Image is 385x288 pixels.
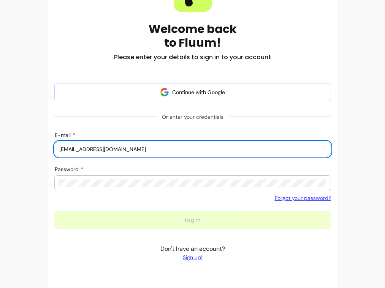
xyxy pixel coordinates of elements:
input: E-mail [59,145,326,153]
button: Continue with Google [54,83,331,101]
h2: Please enter your details to sign in to your account [114,53,271,62]
span: Password [55,166,80,173]
img: avatar [160,88,169,97]
span: E-mail [55,132,72,138]
input: Password [59,179,326,187]
p: Don't have an account? [160,244,225,261]
a: Sign up! [160,253,225,261]
h1: Welcome back to Fluum! [149,22,237,50]
span: Or enter your credentials [156,110,230,124]
a: Forgot your password? [275,194,331,202]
